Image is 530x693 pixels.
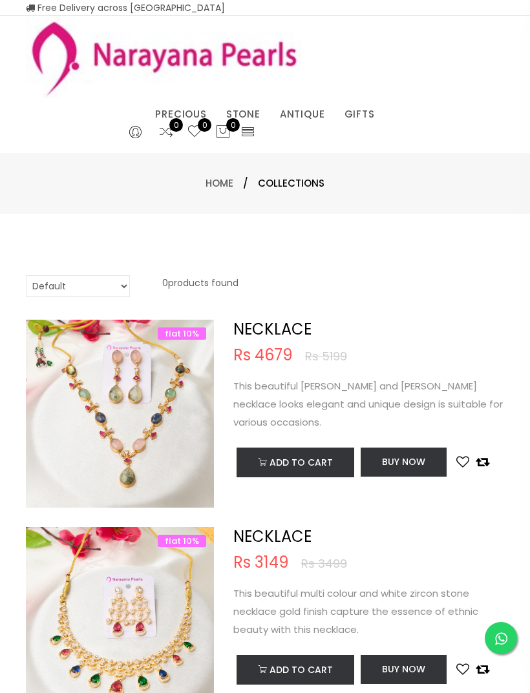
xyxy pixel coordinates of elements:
span: Rs 4679 [233,347,293,363]
span: Free Delivery across [GEOGRAPHIC_DATA] [26,1,225,14]
span: 0 [198,118,211,132]
button: Buy Now [361,448,447,477]
button: Add to compare [476,661,489,677]
button: Buy Now [361,655,447,684]
button: 0 [215,124,231,141]
a: 0 [158,124,174,141]
button: Add to cart [237,655,354,685]
a: Home [206,176,233,190]
a: PRECIOUS [155,105,206,124]
span: Rs 3499 [301,558,347,570]
button: Add to cart [237,448,354,477]
a: 0 [187,124,202,141]
span: 0 [169,118,183,132]
p: This beautiful multi colour and white zircon stone necklace gold finish capture the essence of et... [233,584,504,639]
p: 0 products found [162,275,238,297]
p: This beautiful [PERSON_NAME] and [PERSON_NAME] necklace looks elegant and unique design is suitab... [233,377,504,431]
button: Add to wishlist [456,454,469,470]
span: flat 10% [158,535,206,547]
a: NECKLACE [233,318,312,340]
span: Rs 3149 [233,555,289,570]
span: 0 [226,118,240,132]
span: / [243,176,248,191]
button: Add to wishlist [456,661,469,677]
a: ANTIQUE [280,105,325,124]
a: GIFTS [344,105,375,124]
button: Add to compare [476,454,489,470]
a: NECKLACE [233,526,312,547]
span: Rs 5199 [305,351,347,362]
a: STONE [226,105,260,124]
span: flat 10% [158,327,206,340]
span: Collections [258,176,324,191]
